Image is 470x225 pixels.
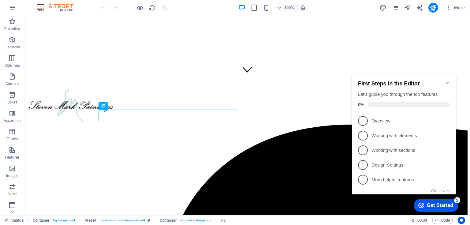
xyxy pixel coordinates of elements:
span: Click to select. Double-click to edit [221,217,226,224]
div: Get Started 5 items remaining, 0% complete [64,134,109,147]
p: Columns [5,63,20,68]
button: pages [392,4,399,11]
span: Click to select. Double-click to edit [33,217,50,224]
i: Pages (Ctrl+Alt+S) [392,4,399,11]
p: Features [5,155,20,160]
button: publish [428,3,438,13]
p: Boxes [7,100,17,105]
button: Code [432,217,453,224]
i: On resize automatically adjust zoom level to fit chosen device. [300,5,306,10]
span: 0% [9,37,18,42]
span: . preset-about-with-image-default [99,217,145,224]
button: More [443,3,467,13]
div: Get Started [77,137,104,143]
p: Working with sections [22,82,95,88]
li: Design Settings [2,92,106,107]
p: Design Settings [22,97,95,103]
i: Publish [430,4,437,11]
button: design [379,4,387,11]
p: Tables [7,137,18,141]
span: Click to select. Double-click to edit [84,217,96,224]
i: Design (Ctrl+Alt+Y) [379,4,386,11]
i: This element is a customizable preset [147,219,150,222]
p: More helpful features [22,111,95,118]
div: Let's guide you through the top features [9,26,100,32]
h6: Session time [411,217,427,224]
span: . about-with-image-box [179,217,211,224]
img: Editor Logo [35,4,81,11]
span: : [422,218,423,223]
a: Click to cancel selection. Double-click to open Pages [5,217,24,224]
button: Click here to leave preview mode and continue editing [136,4,144,11]
nav: breadcrumb [33,217,226,224]
span: Click to select. Double-click to edit [160,217,177,224]
button: 100% [275,4,297,11]
button: Usercentrics [458,217,465,224]
p: Accordion [4,118,21,123]
span: 00 00 [417,217,427,224]
span: Code [435,217,450,224]
div: 5 [105,132,111,138]
p: Slider [8,192,17,197]
h2: First Steps in the Editor [9,15,100,22]
p: Favorites [4,26,20,31]
li: Working with sections [2,78,106,92]
span: . bg-background [52,217,75,224]
button: text_generator [416,4,423,11]
p: Content [6,81,19,86]
button: navigator [404,4,411,11]
button: reload [148,4,156,11]
button: Close this [82,123,100,128]
i: Reload page [149,4,156,11]
p: Images [6,173,19,178]
li: More helpful features [2,107,106,122]
i: Navigator [404,4,411,11]
div: Minimize checklist [95,15,100,20]
li: Overview [2,48,106,63]
p: Working with elements [22,67,95,74]
span: More [446,5,465,11]
p: Overview [22,53,95,59]
h6: 100% [284,4,294,11]
i: AI Writer [416,4,423,11]
p: Elements [5,45,20,50]
li: Working with elements [2,63,106,78]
